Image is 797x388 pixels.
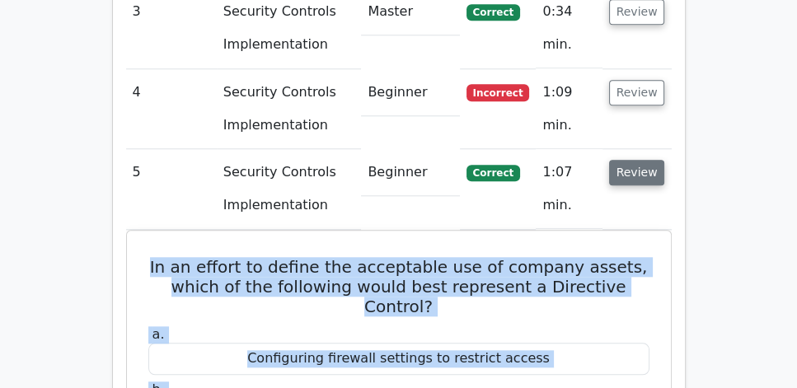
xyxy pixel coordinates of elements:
span: a. [152,326,165,342]
div: Configuring firewall settings to restrict access [148,343,649,375]
td: Beginner [361,69,459,116]
td: Beginner [361,149,459,196]
td: 1:07 min. [536,149,602,229]
td: Security Controls Implementation [217,149,362,229]
button: Review [609,80,665,105]
button: Review [609,160,665,185]
td: 1:09 min. [536,69,602,149]
h5: In an effort to define the acceptable use of company assets, which of the following would best re... [147,257,651,316]
span: Correct [466,165,520,181]
td: 4 [126,69,217,149]
td: Security Controls Implementation [217,69,362,149]
td: 5 [126,149,217,229]
span: Correct [466,4,520,21]
span: Incorrect [466,84,530,101]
